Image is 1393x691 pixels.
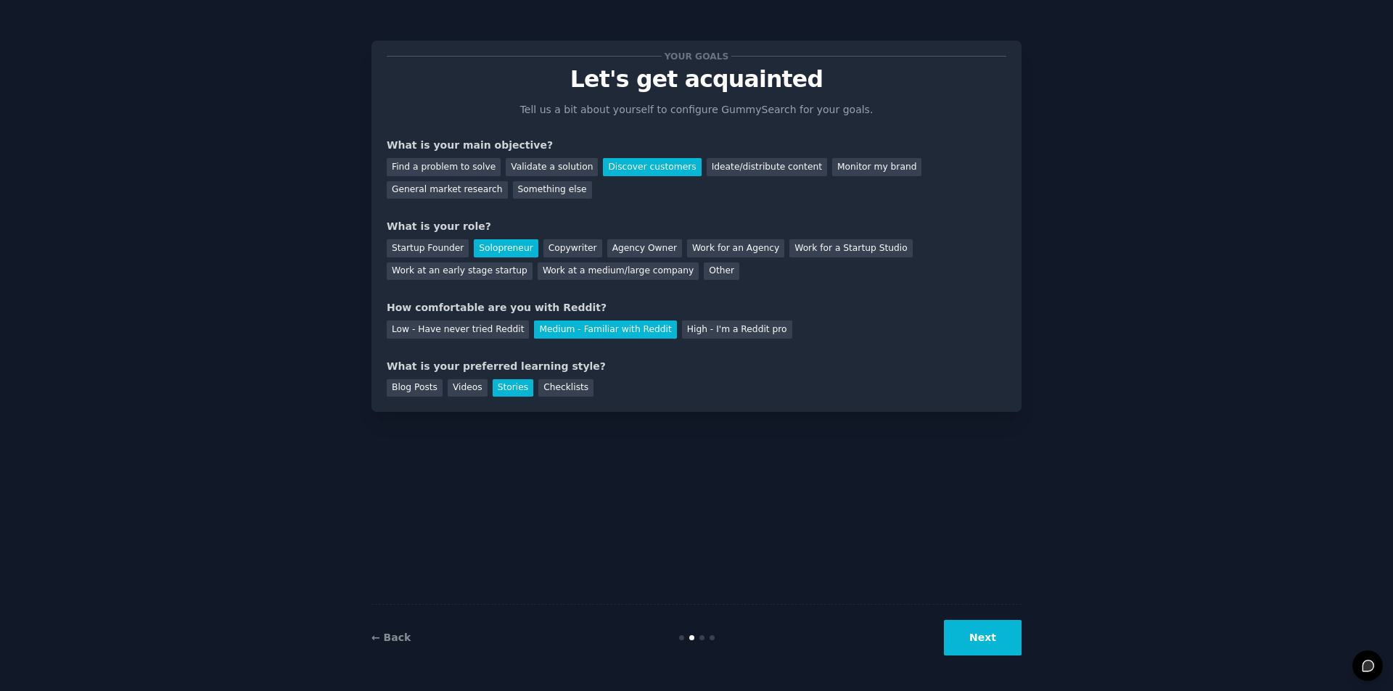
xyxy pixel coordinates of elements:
div: High - I'm a Reddit pro [682,320,792,339]
div: Discover customers [603,158,701,176]
div: Agency Owner [607,239,682,257]
div: Videos [448,379,488,397]
div: Startup Founder [387,239,469,257]
p: Let's get acquainted [387,67,1006,92]
div: Checklists [538,379,593,397]
div: What is your preferred learning style? [387,359,1006,374]
div: Work for a Startup Studio [789,239,912,257]
div: Monitor my brand [832,158,921,176]
div: Low - Have never tried Reddit [387,320,529,339]
div: General market research [387,181,508,199]
div: Validate a solution [506,158,598,176]
div: Work at an early stage startup [387,262,533,281]
div: Other [704,262,739,281]
div: Stories [493,379,533,397]
div: Blog Posts [387,379,443,397]
div: Solopreneur [474,239,538,257]
a: ← Back [371,632,411,643]
div: Something else [513,181,592,199]
div: How comfortable are you with Reddit? [387,300,1006,315]
div: Find a problem to solve [387,158,501,176]
div: What is your main objective? [387,138,1006,153]
div: Copywriter [543,239,602,257]
div: Ideate/distribute content [707,158,827,176]
p: Tell us a bit about yourself to configure GummySearch for your goals. [514,102,879,117]
button: Next [944,620,1022,655]
span: Your goals [662,49,731,64]
div: What is your role? [387,219,1006,234]
div: Work for an Agency [687,239,784,257]
div: Medium - Familiar with Reddit [534,320,676,339]
div: Work at a medium/large company [538,262,699,281]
